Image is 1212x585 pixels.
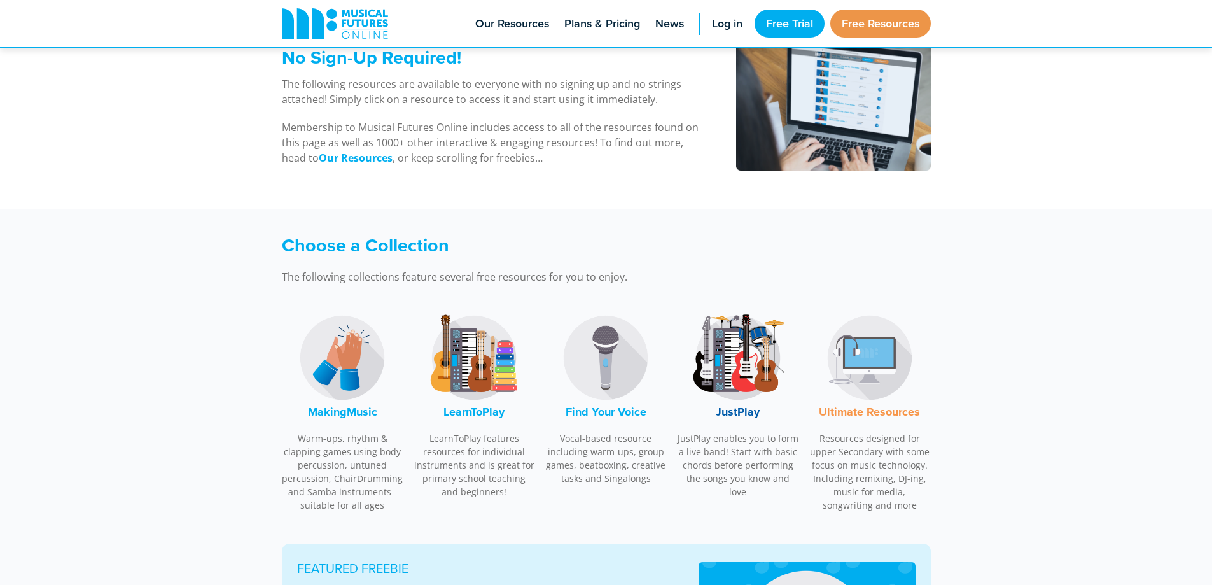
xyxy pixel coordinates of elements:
p: Warm-ups, rhythm & clapping games using body percussion, untuned percussion, ChairDrumming and Sa... [282,432,404,512]
h3: Choose a Collection [282,234,778,257]
span: News [655,15,684,32]
a: LearnToPlay LogoLearnToPlay LearnToPlay features resources for individual instruments and is grea... [414,304,536,505]
font: MakingMusic [308,404,377,420]
span: Log in [712,15,742,32]
p: FEATURED FREEBIE [297,559,668,578]
font: Ultimate Resources [819,404,920,420]
a: Free Resources [830,10,931,38]
p: Vocal-based resource including warm-ups, group games, beatboxing, creative tasks and Singalongs [545,432,667,485]
img: Find Your Voice Logo [558,310,653,405]
p: Membership to Musical Futures Online includes access to all of the resources found on this page a... [282,120,704,166]
p: Resources designed for upper Secondary with some focus on music technology. Including remixing, D... [809,432,931,512]
span: Our Resources [475,15,549,32]
img: LearnToPlay Logo [426,310,522,405]
p: LearnToPlay features resources for individual instruments and is great for primary school teachin... [414,432,536,498]
a: JustPlay LogoJustPlay JustPlay enables you to form a live band! Start with basic chords before pe... [677,304,799,505]
span: Plans & Pricing [564,15,640,32]
font: LearnToPlay [443,404,505,420]
a: Free Trial [755,10,825,38]
a: Find Your Voice LogoFind Your Voice Vocal-based resource including warm-ups, group games, beatbox... [545,304,667,492]
p: JustPlay enables you to form a live band! Start with basic chords before performing the songs you... [677,432,799,498]
img: JustPlay Logo [690,310,786,405]
a: MakingMusic LogoMakingMusic Warm-ups, rhythm & clapping games using body percussion, untuned perc... [282,304,404,519]
img: Music Technology Logo [822,310,917,405]
span: No Sign-Up Required! [282,44,461,71]
a: Our Resources [319,151,393,166]
a: Music Technology LogoUltimate Resources Resources designed for upper Secondary with some focus on... [809,304,931,519]
p: The following collections feature several free resources for you to enjoy. [282,269,778,285]
p: The following resources are available to everyone with no signing up and no strings attached! Sim... [282,76,704,107]
img: MakingMusic Logo [295,310,390,405]
font: JustPlay [716,404,760,420]
font: Find Your Voice [566,404,646,420]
